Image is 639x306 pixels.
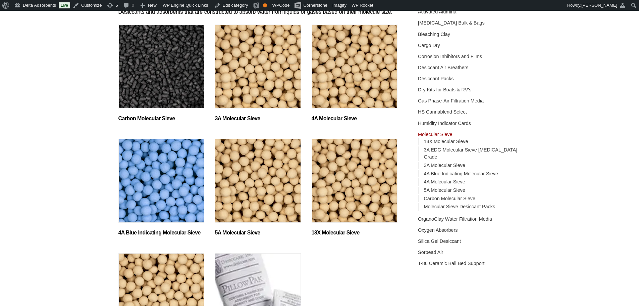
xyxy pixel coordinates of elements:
[418,76,454,81] a: Desiccant Packs
[418,227,458,233] a: Oxygen Absorbers
[424,196,475,201] a: Carbon Molecular Sieve
[215,139,301,236] a: Visit product category 5A Molecular Sieve
[215,115,301,122] h2: 3A Molecular Sieve
[418,87,471,92] a: Dry Kits for Boats & RV's
[215,139,301,223] img: 5A Molecular Sieve
[312,115,397,122] h2: 4A Molecular Sieve
[424,179,465,184] a: 4A Molecular Sieve
[418,98,484,103] a: Gas Phase-Air Filtration Media
[215,25,301,108] img: 3A Molecular Sieve
[418,43,440,48] a: Cargo Dry
[418,109,467,115] a: HS Cannablend Select
[581,3,617,8] span: [PERSON_NAME]
[118,25,204,122] a: Visit product category Carbon Molecular Sieve
[418,250,443,255] a: Sorbead Air
[263,3,267,7] div: OK
[418,132,452,137] a: Molecular Sieve
[118,139,204,236] a: Visit product category 4A Blue Indicating Molecular Sieve
[418,121,471,126] a: Humidity Indicator Cards
[118,139,204,223] img: 4A Blue Indicating Molecular Sieve
[118,229,204,236] h2: 4A Blue Indicating Molecular Sieve
[424,204,495,209] a: Molecular Sieve Desiccant Packs
[59,2,70,8] a: Live
[424,187,465,193] a: 5A Molecular Sieve
[418,261,484,266] a: T-86 Ceramic Ball Bed Support
[424,139,468,144] a: 13X Molecular Sieve
[418,216,492,222] a: OrganoClay Water Filtration Media
[312,25,397,122] a: Visit product category 4A Molecular Sieve
[312,139,397,223] img: 13X Molecular Sieve
[418,9,456,14] a: Activated Alumina
[312,229,397,236] h2: 13X Molecular Sieve
[118,25,204,108] img: Carbon Molecular Sieve
[118,7,398,16] p: Desiccants and adsorbents that are constructed to absorb water from liquids or gases based on the...
[418,238,461,244] a: Silica Gel Desiccant
[424,171,498,176] a: 4A Blue Indicating Molecular Sieve
[312,25,397,108] img: 4A Molecular Sieve
[215,229,301,236] h2: 5A Molecular Sieve
[424,147,517,160] a: 3A EDG Molecular Sieve [MEDICAL_DATA] Grade
[418,32,450,37] a: Bleaching Clay
[418,20,485,26] a: [MEDICAL_DATA] Bulk & Bags
[418,65,468,70] a: Desiccant Air Breathers
[312,139,397,236] a: Visit product category 13X Molecular Sieve
[215,25,301,122] a: Visit product category 3A Molecular Sieve
[118,115,204,122] h2: Carbon Molecular Sieve
[418,54,482,59] a: Corrosion Inhibitors and Films
[424,163,465,168] a: 3A Molecular Sieve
